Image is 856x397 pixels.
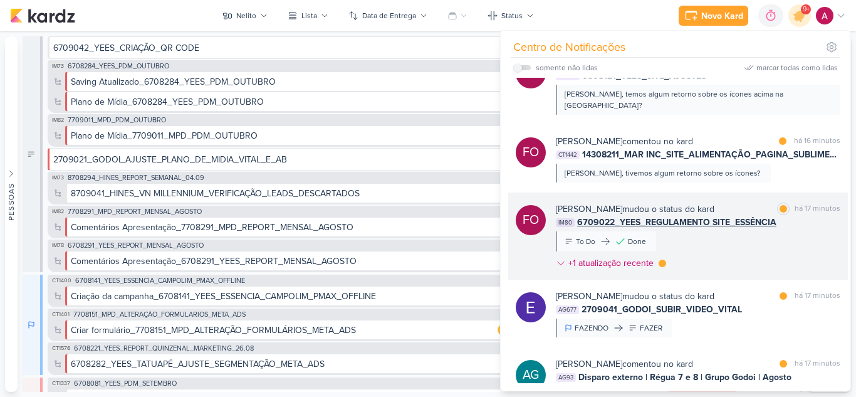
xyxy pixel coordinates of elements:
div: 6708282_YEES_TATUAPÉ_AJUSTE_SEGMENTAÇÃO_META_ADS [71,357,325,371]
div: A Fazer [23,36,43,272]
div: [PERSON_NAME], temos algum retorno sobre os ícones acima na [GEOGRAPHIC_DATA]? [565,88,830,111]
span: 2709041_GODOI_SUBIR_VIDEO_VITAL [582,303,742,316]
span: CT1401 [51,311,71,318]
span: CT1576 [51,345,71,352]
div: Fabio Oliveira [516,205,546,235]
span: CT1400 [51,277,73,284]
span: IM73 [51,63,65,70]
div: FAZENDO [575,322,608,334]
div: 6709042_YEES_CRIAÇÃO_QR CODE [53,41,199,55]
img: Eduardo Quaresma [516,292,546,322]
span: 9+ [803,4,810,14]
div: Centro de Notificações [513,39,625,56]
b: [PERSON_NAME] [556,136,622,147]
div: Plano de Mídia_7709011_MPD_PDM_OUTUBRO [71,129,514,142]
span: IM80 [556,218,575,227]
span: 7708291_MPD_REPORT_MENSAL_AGOSTO [68,208,202,215]
p: FO [523,211,539,229]
div: Criação da campanha_6708141_YEES_ESSENCIA_CAMPOLIM_PMAX_OFFLINE [71,290,376,303]
div: 6708282_YEES_TATUAPÉ_AJUSTE_SEGMENTAÇÃO_META_ADS [71,357,508,371]
span: AG677 [556,305,579,314]
div: [PERSON_NAME], tivemos algum retorno sobre os ícones? [565,167,761,179]
span: IM82 [51,208,65,215]
div: há 17 minutos [795,290,840,303]
span: CT1337 [51,380,71,387]
div: mudou o status do kard [556,290,714,303]
span: 6708284_YEES_PDM_OUTUBRO [68,63,169,70]
div: 6709042_YEES_CRIAÇÃO_QR CODE [53,41,539,55]
p: FO [523,144,539,161]
div: Criar formulário_7708151_MPD_ALTERAÇÃO_FORMULÁRIOS_META_ADS [71,324,495,337]
button: Pessoas [5,36,18,392]
div: Plano de Mídia_7709011_MPD_PDM_OUTUBRO [71,129,258,142]
div: mudou o status do kard [556,203,714,216]
div: 8709041_HINES_VN MILLENNIUM_VERIFICAÇÃO_LEADS_DESCARTADOS [71,187,513,200]
div: +1 atualização recente [568,257,656,270]
span: IM73 [51,174,65,181]
span: 6708081_YEES_PDM_SETEMBRO [74,380,177,387]
div: há 16 minutos [794,135,840,148]
button: Novo Kard [679,6,748,26]
div: Criar formulário_7708151_MPD_ALTERAÇÃO_FORMULÁRIOS_META_ADS [71,324,356,337]
img: Alessandra Gomes [816,7,833,24]
div: Comentários Apresentação_6708291_YEES_REPORT_MENSAL_AGOSTO [71,255,538,268]
div: somente não lidas [536,62,598,73]
p: AG [523,366,539,384]
div: há 17 minutos [795,203,840,216]
div: Saving Atualizado_6708284_YEES_PDM_OUTUBRO [71,75,276,88]
b: [PERSON_NAME] [556,291,622,302]
span: 6709022_YEES_REGULAMENTO SITE_ESSÊNCIA [577,216,776,229]
div: 2709021_GODOI_AJUSTE_PLANO_DE_MIDIA_VITAL_E_AB [53,153,287,166]
div: marcar todas como lidas [756,62,838,73]
span: 7708151_MPD_ALTERAÇÃO_FORMULÁRIOS_META_ADS [73,311,246,318]
div: QA [498,324,518,336]
div: Fabio Oliveira [516,137,546,167]
div: Done [628,236,646,247]
span: IM78 [51,242,65,249]
b: [PERSON_NAME] [556,204,622,214]
span: CT1387 [556,71,580,80]
div: Novo Kard [701,9,743,23]
div: To Do [576,236,595,247]
div: 8709041_HINES_VN MILLENNIUM_VERIFICAÇÃO_LEADS_DESCARTADOS [71,187,360,200]
div: Pessoas [6,183,17,220]
div: há 17 minutos [795,357,840,371]
span: AG93 [556,373,576,382]
div: Comentários Apresentação_7708291_MPD_REPORT_MENSAL_AGOSTO [71,221,540,234]
span: CT1442 [556,151,580,159]
div: Em Andamento [23,275,43,375]
img: kardz.app [10,8,75,23]
div: Criação da campanha_6708141_YEES_ESSENCIA_CAMPOLIM_PMAX_OFFLINE [71,290,498,303]
div: Plano de Mídia_6708284_YEES_PDM_OUTUBRO [71,95,517,109]
b: [PERSON_NAME] [556,359,622,369]
span: IM82 [51,117,65,124]
div: comentou no kard [556,135,693,148]
div: 2709021_GODOI_AJUSTE_PLANO_DE_MIDIA_VITAL_E_AB [53,153,503,166]
span: 7709011_MPD_PDM_OUTUBRO [68,117,166,124]
div: Comentários Apresentação_6708291_YEES_REPORT_MENSAL_AGOSTO [71,255,357,268]
div: Saving Atualizado_6708284_YEES_PDM_OUTUBRO [71,75,512,88]
span: 6708291_YEES_REPORT_MENSAL_AGOSTO [68,242,204,249]
span: 6708141_YEES_ESSENCIA_CAMPOLIM_PMAX_OFFLINE [75,277,245,284]
div: Plano de Mídia_6708284_YEES_PDM_OUTUBRO [71,95,264,109]
div: comentou no kard [556,357,693,371]
div: Aline Gimenez Graciano [516,360,546,390]
span: 14308211_MAR INC_SITE_ALIMENTAÇÃO_PAGINA_SUBLIME_JARDINS [582,148,840,161]
div: FAZER [640,322,662,334]
span: Disparo externo | Régua 7 e 8 | Grupo Godoi | Agosto [578,371,791,384]
div: Comentários Apresentação_7708291_MPD_REPORT_MENSAL_AGOSTO [71,221,353,234]
span: 8708294_HINES_REPORT_SEMANAL_04.09 [68,174,204,181]
span: 6708221_YEES_REPORT_QUINZENAL_MARKETING_26.08 [74,345,254,352]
